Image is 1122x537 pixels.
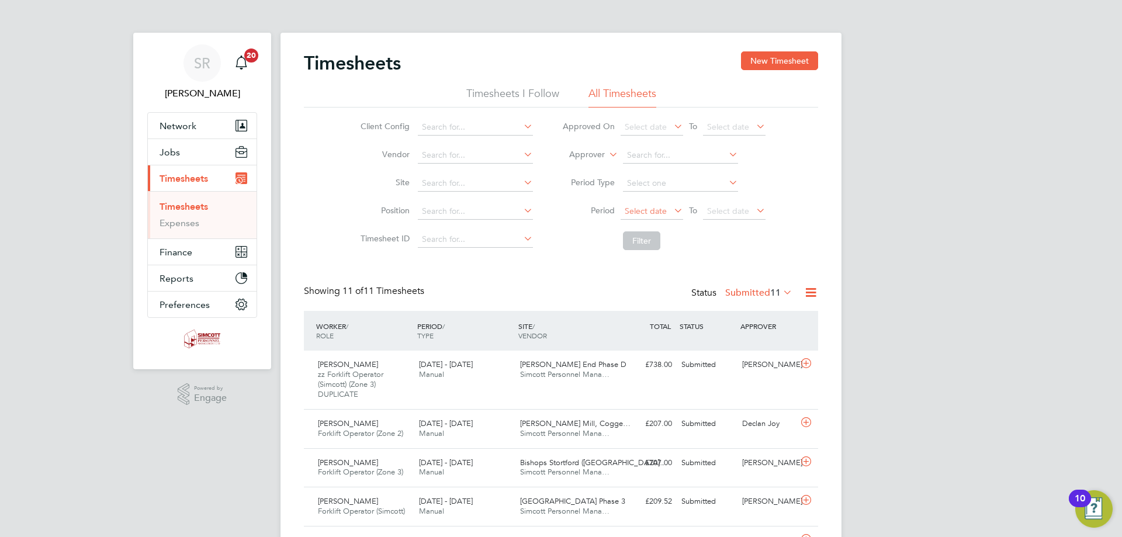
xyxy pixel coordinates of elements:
span: Simcott Personnel Mana… [520,467,610,477]
button: Filter [623,231,660,250]
button: New Timesheet [741,51,818,70]
input: Search for... [418,147,533,164]
div: £207.00 [616,414,677,434]
img: simcott-logo-retina.png [184,330,221,348]
span: [PERSON_NAME] Mill, Cogge… [520,418,631,428]
label: Client Config [357,121,410,131]
label: Vendor [357,149,410,160]
label: Approver [552,149,605,161]
button: Preferences [148,292,257,317]
div: STATUS [677,316,737,337]
div: [PERSON_NAME] [737,492,798,511]
input: Search for... [623,147,738,164]
span: [PERSON_NAME] End Phase D [520,359,626,369]
span: Reports [160,273,193,284]
span: [PERSON_NAME] [318,458,378,467]
span: zz Forklift Operator (Simcott) (Zone 3) DUPLICATE [318,369,383,399]
span: [DATE] - [DATE] [419,496,473,506]
div: £209.52 [616,492,677,511]
label: Site [357,177,410,188]
span: 11 [770,287,781,299]
span: Select date [625,206,667,216]
span: Manual [419,369,444,379]
input: Search for... [418,203,533,220]
label: Timesheet ID [357,233,410,244]
span: [DATE] - [DATE] [419,458,473,467]
span: [GEOGRAPHIC_DATA] Phase 3 [520,496,625,506]
a: SR[PERSON_NAME] [147,44,257,101]
span: Network [160,120,196,131]
div: Submitted [677,414,737,434]
span: TOTAL [650,321,671,331]
button: Open Resource Center, 10 new notifications [1075,490,1113,528]
span: [PERSON_NAME] [318,496,378,506]
span: SR [194,56,210,71]
button: Network [148,113,257,138]
div: SITE [515,316,617,346]
span: Powered by [194,383,227,393]
span: Bishops Stortford ([GEOGRAPHIC_DATA]… [520,458,667,467]
div: Submitted [677,492,737,511]
div: Declan Joy [737,414,798,434]
div: WORKER [313,316,414,346]
div: Timesheets [148,191,257,238]
span: Preferences [160,299,210,310]
div: 10 [1075,498,1085,514]
span: VENDOR [518,331,547,340]
span: [DATE] - [DATE] [419,359,473,369]
span: / [532,321,535,331]
input: Select one [623,175,738,192]
a: Powered byEngage [178,383,227,406]
li: All Timesheets [588,86,656,108]
span: Timesheets [160,173,208,184]
span: ROLE [316,331,334,340]
span: TYPE [417,331,434,340]
span: Forklift Operator (Zone 3) [318,467,403,477]
label: Approved On [562,121,615,131]
div: £738.00 [616,355,677,375]
div: Showing [304,285,427,297]
h2: Timesheets [304,51,401,75]
div: Submitted [677,453,737,473]
span: Manual [419,506,444,516]
label: Period [562,205,615,216]
a: Expenses [160,217,199,228]
span: 11 Timesheets [342,285,424,297]
span: Simcott Personnel Mana… [520,369,610,379]
span: Select date [707,122,749,132]
span: Finance [160,247,192,258]
nav: Main navigation [133,33,271,369]
span: [PERSON_NAME] [318,418,378,428]
span: Select date [707,206,749,216]
button: Finance [148,239,257,265]
a: Go to home page [147,330,257,348]
span: Forklift Operator (Zone 2) [318,428,403,438]
span: Select date [625,122,667,132]
div: Submitted [677,355,737,375]
span: / [346,321,348,331]
span: Scott Ridgers [147,86,257,101]
label: Period Type [562,177,615,188]
div: APPROVER [737,316,798,337]
input: Search for... [418,119,533,136]
span: Manual [419,428,444,438]
a: Timesheets [160,201,208,212]
div: PERIOD [414,316,515,346]
span: Simcott Personnel Mana… [520,506,610,516]
label: Submitted [725,287,792,299]
span: Forklift Operator (Simcott) [318,506,405,516]
a: 20 [230,44,253,82]
span: [PERSON_NAME] [318,359,378,369]
span: 11 of [342,285,363,297]
input: Search for... [418,175,533,192]
span: To [685,119,701,134]
span: Jobs [160,147,180,158]
label: Position [357,205,410,216]
button: Reports [148,265,257,291]
div: [PERSON_NAME] [737,453,798,473]
span: / [442,321,445,331]
button: Timesheets [148,165,257,191]
input: Search for... [418,231,533,248]
div: £207.00 [616,453,677,473]
div: Status [691,285,795,302]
